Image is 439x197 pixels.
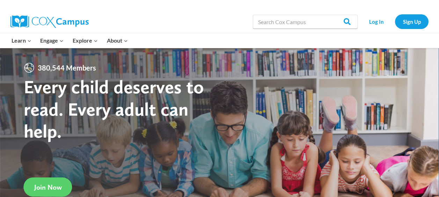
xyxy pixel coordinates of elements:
span: 380,544 Members [35,62,99,73]
a: Sign Up [395,14,429,29]
span: Explore [73,36,98,45]
a: Join Now [24,177,72,197]
span: Join Now [34,183,62,191]
span: Engage [40,36,64,45]
span: About [107,36,128,45]
nav: Primary Navigation [7,33,132,48]
a: Log In [361,14,392,29]
span: Learn [12,36,31,45]
input: Search Cox Campus [253,15,358,29]
strong: Every child deserves to read. Every adult can help. [24,75,204,142]
img: Cox Campus [10,15,89,28]
nav: Secondary Navigation [361,14,429,29]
